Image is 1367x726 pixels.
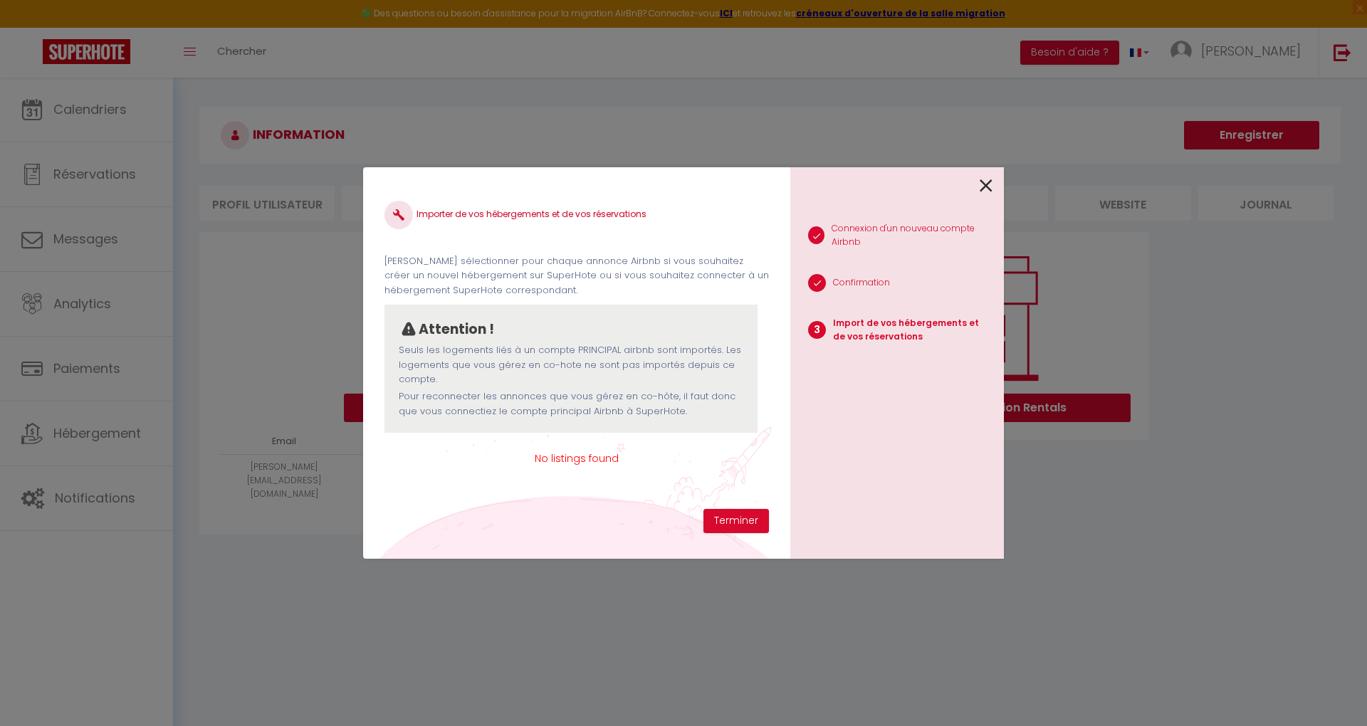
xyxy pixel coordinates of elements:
[399,389,743,419] p: Pour reconnecter les annonces que vous gérez en co-hôte, il faut donc que vous connectiez le comp...
[808,321,826,339] span: 3
[384,451,769,466] span: No listings found
[833,317,992,344] p: Import de vos hébergements et de vos réservations
[11,6,54,48] button: Ouvrir le widget de chat LiveChat
[703,509,769,533] button: Terminer
[384,254,769,298] p: [PERSON_NAME] sélectionner pour chaque annonce Airbnb si vous souhaitez créer un nouvel hébergeme...
[399,343,743,386] p: Seuls les logements liés à un compte PRINCIPAL airbnb sont importés. Les logements que vous gérez...
[419,319,494,340] p: Attention !
[832,222,992,249] p: Connexion d'un nouveau compte Airbnb
[384,201,769,229] h4: Importer de vos hébergements et de vos réservations
[833,276,890,290] p: Confirmation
